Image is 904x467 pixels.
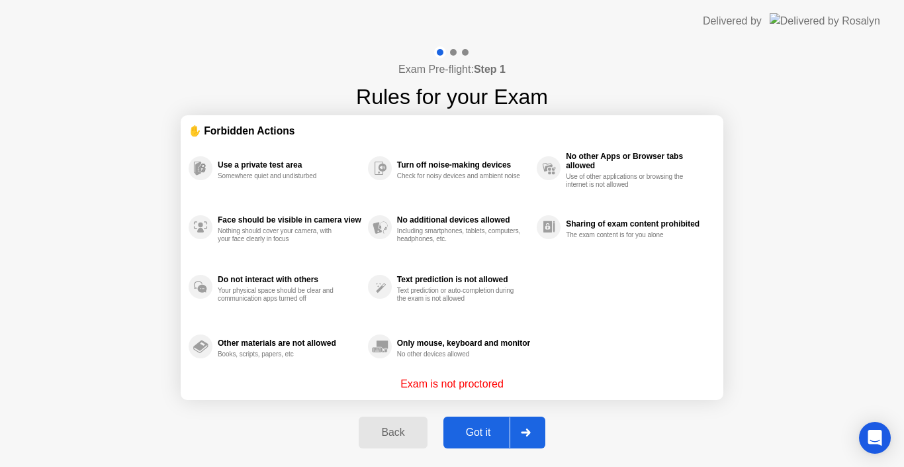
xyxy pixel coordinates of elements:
[356,81,548,113] h1: Rules for your Exam
[447,427,510,439] div: Got it
[398,62,506,78] h4: Exam Pre-flight:
[566,219,709,229] div: Sharing of exam content prohibited
[397,275,530,284] div: Text prediction is not allowed
[397,338,530,348] div: Only mouse, keyboard and monitor
[218,287,343,303] div: Your physical space should be clear and communication apps turned off
[363,427,423,439] div: Back
[359,417,427,448] button: Back
[566,173,691,189] div: Use of other applications or browsing the internet is not allowed
[703,13,762,29] div: Delivered by
[218,215,361,225] div: Face should be visible in camera view
[397,350,522,358] div: No other devices allowed
[218,338,361,348] div: Other materials are not allowed
[218,172,343,180] div: Somewhere quiet and undisturbed
[397,160,530,170] div: Turn off noise-making devices
[189,123,715,138] div: ✋ Forbidden Actions
[566,231,691,239] div: The exam content is for you alone
[218,350,343,358] div: Books, scripts, papers, etc
[443,417,545,448] button: Got it
[218,227,343,243] div: Nothing should cover your camera, with your face clearly in focus
[400,376,504,392] p: Exam is not proctored
[218,160,361,170] div: Use a private test area
[397,227,522,243] div: Including smartphones, tablets, computers, headphones, etc.
[397,287,522,303] div: Text prediction or auto-completion during the exam is not allowed
[566,152,709,170] div: No other Apps or Browser tabs allowed
[218,275,361,284] div: Do not interact with others
[397,172,522,180] div: Check for noisy devices and ambient noise
[859,422,891,454] div: Open Intercom Messenger
[474,64,506,75] b: Step 1
[397,215,530,225] div: No additional devices allowed
[770,13,880,28] img: Delivered by Rosalyn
